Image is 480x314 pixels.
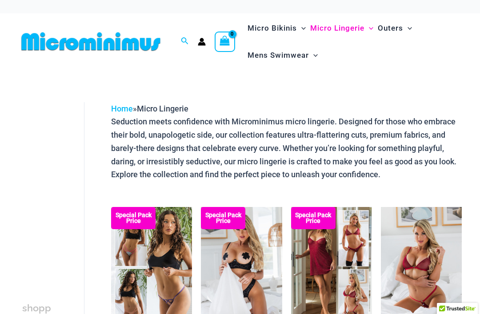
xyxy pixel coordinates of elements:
span: Outers [378,17,403,40]
b: Special Pack Price [201,212,245,224]
span: Micro Lingerie [137,104,188,113]
p: Seduction meets confidence with Microminimus micro lingerie. Designed for those who embrace their... [111,115,462,181]
a: Home [111,104,133,113]
b: Special Pack Price [111,212,156,224]
a: View Shopping Cart, empty [215,32,235,52]
span: Menu Toggle [297,17,306,40]
iframe: TrustedSite Certified [22,95,102,273]
b: Special Pack Price [291,212,336,224]
a: OutersMenu ToggleMenu Toggle [376,15,414,42]
a: Search icon link [181,36,189,47]
a: Account icon link [198,38,206,46]
span: Mens Swimwear [248,44,309,67]
span: » [111,104,188,113]
span: Micro Lingerie [310,17,364,40]
span: Menu Toggle [309,44,318,67]
span: Micro Bikinis [248,17,297,40]
img: MM SHOP LOGO FLAT [18,32,164,52]
a: Micro BikinisMenu ToggleMenu Toggle [245,15,308,42]
span: Menu Toggle [403,17,412,40]
a: Micro LingerieMenu ToggleMenu Toggle [308,15,376,42]
a: Mens SwimwearMenu ToggleMenu Toggle [245,42,320,69]
span: Menu Toggle [364,17,373,40]
nav: Site Navigation [244,13,462,70]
